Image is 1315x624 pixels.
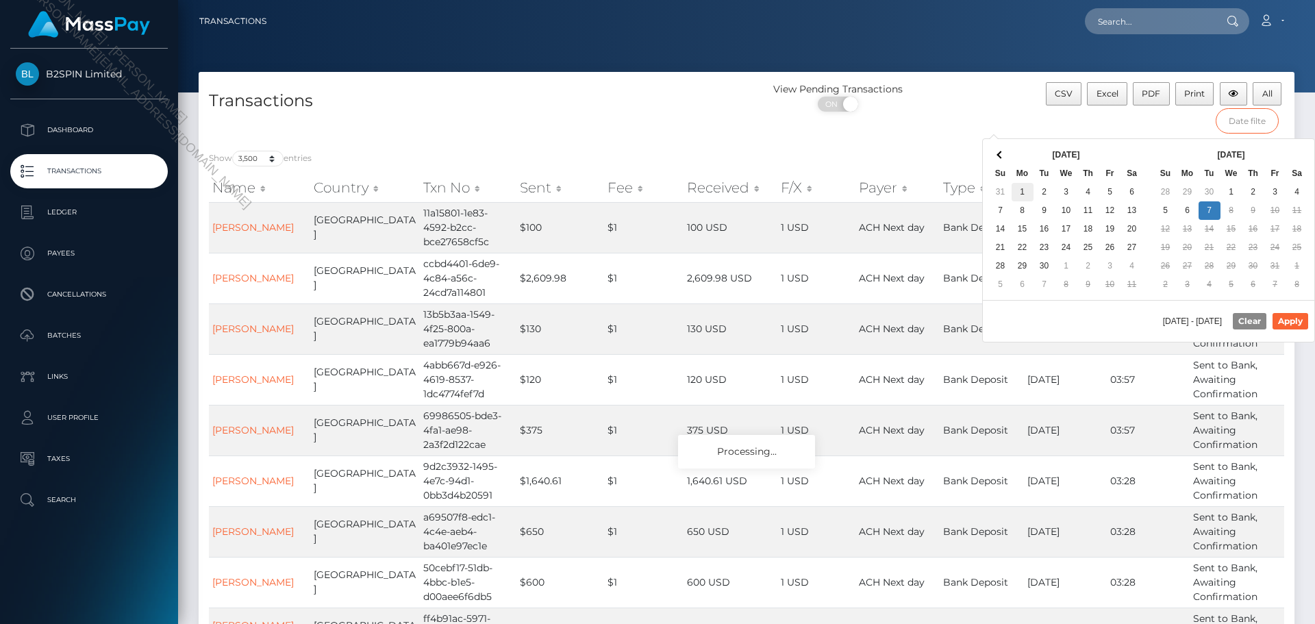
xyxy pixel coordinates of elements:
[1220,183,1242,201] td: 1
[604,405,684,455] td: $1
[1220,238,1242,257] td: 22
[420,557,516,608] td: 50cebf17-51db-4bbc-b1e5-d00aee6f6db5
[1107,455,1190,506] td: 03:28
[420,202,516,253] td: 11a15801-1e83-4592-b2cc-bce27658cf5c
[1177,275,1199,294] td: 3
[1012,164,1034,183] th: Mo
[604,174,684,201] th: Fee: activate to sort column ascending
[1242,183,1264,201] td: 2
[1216,108,1279,134] input: Date filter
[10,360,168,394] a: Links
[212,272,294,284] a: [PERSON_NAME]
[1155,275,1177,294] td: 2
[1264,238,1286,257] td: 24
[859,221,925,234] span: ACH Next day
[1099,257,1121,275] td: 3
[1199,275,1220,294] td: 4
[684,303,777,354] td: 130 USD
[310,455,420,506] td: [GEOGRAPHIC_DATA]
[1099,275,1121,294] td: 10
[16,161,162,182] p: Transactions
[1012,220,1034,238] td: 15
[10,442,168,476] a: Taxes
[604,354,684,405] td: $1
[1199,201,1220,220] td: 7
[1099,238,1121,257] td: 26
[1055,220,1077,238] td: 17
[1121,183,1143,201] td: 6
[516,506,604,557] td: $650
[1099,164,1121,183] th: Fr
[684,557,777,608] td: 600 USD
[990,201,1012,220] td: 7
[1077,238,1099,257] td: 25
[1085,8,1214,34] input: Search...
[604,253,684,303] td: $1
[1077,220,1099,238] td: 18
[1077,257,1099,275] td: 2
[990,275,1012,294] td: 5
[1220,82,1248,105] button: Column visibility
[1264,257,1286,275] td: 31
[10,319,168,353] a: Batches
[1121,220,1143,238] td: 20
[1055,183,1077,201] td: 3
[310,405,420,455] td: [GEOGRAPHIC_DATA]
[212,576,294,588] a: [PERSON_NAME]
[1184,88,1205,99] span: Print
[684,174,777,201] th: Received: activate to sort column ascending
[1034,220,1055,238] td: 16
[10,154,168,188] a: Transactions
[420,253,516,303] td: ccbd4401-6de9-4c84-a56c-24cd7a114801
[1012,238,1034,257] td: 22
[1024,506,1107,557] td: [DATE]
[604,202,684,253] td: $1
[747,82,929,97] div: View Pending Transactions
[1107,506,1190,557] td: 03:28
[1242,238,1264,257] td: 23
[16,202,162,223] p: Ledger
[16,408,162,428] p: User Profile
[1286,183,1308,201] td: 4
[16,62,39,86] img: B2SPIN Limited
[1012,201,1034,220] td: 8
[777,354,855,405] td: 1 USD
[310,354,420,405] td: [GEOGRAPHIC_DATA]
[1264,275,1286,294] td: 7
[990,238,1012,257] td: 21
[1286,275,1308,294] td: 8
[212,424,294,436] a: [PERSON_NAME]
[604,506,684,557] td: $1
[1190,506,1284,557] td: Sent to Bank, Awaiting Confirmation
[777,455,855,506] td: 1 USD
[684,354,777,405] td: 120 USD
[209,89,736,113] h4: Transactions
[16,284,162,305] p: Cancellations
[1199,183,1220,201] td: 30
[678,435,815,469] div: Processing...
[684,253,777,303] td: 2,609.98 USD
[516,354,604,405] td: $120
[1199,257,1220,275] td: 28
[1155,220,1177,238] td: 12
[777,405,855,455] td: 1 USD
[1264,164,1286,183] th: Fr
[1107,557,1190,608] td: 03:28
[516,174,604,201] th: Sent: activate to sort column ascending
[1286,164,1308,183] th: Sa
[232,151,284,166] select: Showentries
[16,366,162,387] p: Links
[1242,164,1264,183] th: Th
[1099,183,1121,201] td: 5
[1286,220,1308,238] td: 18
[10,236,168,271] a: Payees
[1099,220,1121,238] td: 19
[1220,164,1242,183] th: We
[420,455,516,506] td: 9d2c3932-1495-4e7c-94d1-0bb3d4b20591
[1034,183,1055,201] td: 2
[1177,201,1199,220] td: 6
[859,323,925,335] span: ACH Next day
[16,243,162,264] p: Payees
[1199,220,1220,238] td: 14
[990,183,1012,201] td: 31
